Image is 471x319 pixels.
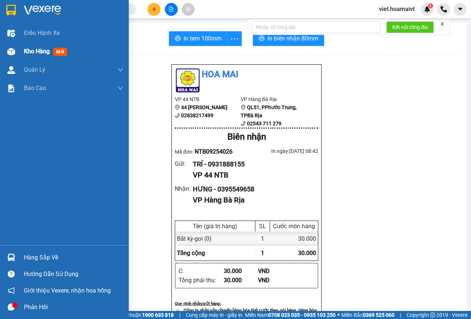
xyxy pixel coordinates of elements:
li: VP Hàng Bà Rịa [241,95,307,103]
span: down [117,85,123,91]
strong: 1900 633 818 [142,312,174,318]
li: Hoa Mai [4,4,107,18]
span: Điều hành xe [24,28,60,37]
div: Biên nhận [175,130,318,144]
span: environment [175,105,180,110]
span: caret-down [457,6,464,12]
div: Hàng sắp về [24,252,123,263]
button: Kết nối tổng đài [386,21,434,33]
img: warehouse-icon [7,29,15,37]
b: QL51, PPhước Trung, TPBà Rịa [51,40,91,54]
span: phone [175,113,180,118]
button: printerIn biên nhận 80mm [253,31,324,46]
div: TRÍ - 0931888155 [193,159,312,169]
input: Nhập số tổng đài [252,21,380,33]
span: Kết nối tổng đài [392,23,428,31]
b: 02543 711 279 [247,121,281,126]
span: message [8,304,15,311]
img: warehouse-icon [7,254,15,261]
span: file-add [169,7,174,12]
div: VP Hàng Bà Rịa [193,194,312,206]
div: Tên (giá trị hàng) [177,223,253,230]
div: Phản hồi [24,302,123,313]
span: In tem 100mm [184,34,222,43]
span: 30.000 [298,250,316,257]
sup: 1 [428,3,433,8]
button: more [227,31,242,46]
span: printer [175,35,181,42]
img: logo-vxr [6,5,16,16]
span: Giới thiệu Vexere, nhận hoa hồng [24,286,111,295]
span: | [179,311,180,319]
span: viet.hoamaivt [373,4,421,14]
span: 1 [429,3,432,8]
button: caret-down [454,3,467,16]
div: In ngày: [DATE] 08:42 [247,147,318,155]
span: copyright [430,312,435,318]
span: environment [4,41,9,46]
div: Nhận : [175,184,193,193]
b: QL51, PPhước Trung, TPBà Rịa [241,104,297,118]
button: aim [182,3,195,16]
span: ⚪️ [337,313,340,316]
span: | [400,311,401,319]
div: VND [258,276,292,285]
strong: 0708 023 035 - 0935 103 250 [268,312,336,318]
img: logo.jpg [4,4,29,29]
span: down [117,67,123,73]
span: In biên nhận 80mm [268,34,318,43]
div: VP 44 NTB [193,169,312,181]
div: HƯNG - 0395549658 [193,184,312,194]
span: Báo cáo [24,83,46,93]
span: Tổng cộng [177,250,205,257]
span: Miền Nam [245,311,336,319]
div: Hướng dẫn sử dụng [24,269,123,280]
div: Quy định nhận/gửi hàng : [175,300,318,307]
div: 1 [255,232,270,246]
span: printer [259,35,265,42]
img: phone-icon [440,6,447,12]
span: plus [152,7,157,12]
img: logo.jpg [175,68,201,93]
b: 02838217499 [181,112,213,118]
strong: 0369 525 060 [363,312,394,318]
span: close [440,21,445,26]
li: VP 44 NTB [4,31,51,39]
li: VP Hàng Bà Rịa [51,31,98,39]
div: VND [258,266,292,276]
span: Kho hàng [24,48,50,55]
div: Gửi : [175,159,193,168]
div: 30.000 [224,266,258,276]
button: file-add [165,3,178,16]
span: Quản Lý [24,65,45,74]
img: solution-icon [7,85,15,92]
div: 30.000 [224,276,258,285]
span: Cung cấp máy in - giấy in: [186,311,243,319]
span: notification [8,287,15,294]
div: Cước món hàng [272,223,316,230]
span: Hỗ trợ kỹ thuật: [106,311,174,319]
span: environment [241,105,246,110]
button: plus [148,3,160,16]
div: C : [178,266,224,276]
div: Mã đơn: [175,147,247,156]
li: VP 44 NTB [175,95,241,103]
li: Hoa Mai [175,68,318,82]
span: Bất kỳ - goi (0) [177,235,212,242]
div: Tổng phải thu : [178,276,224,285]
span: phone [241,121,246,126]
button: printerIn tem 100mm [169,31,227,46]
img: warehouse-icon [7,48,15,55]
span: question-circle [8,270,15,277]
b: 44 [PERSON_NAME] [181,104,227,110]
span: aim [185,7,191,12]
img: icon-new-feature [424,6,431,12]
span: Miền Bắc [341,311,394,319]
div: 30.000 [270,232,318,246]
span: NTB09254026 [195,148,233,155]
span: 1 [261,250,264,257]
span: environment [51,41,56,46]
div: SL [257,223,268,230]
span: mới [53,48,67,56]
img: warehouse-icon [7,66,15,74]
